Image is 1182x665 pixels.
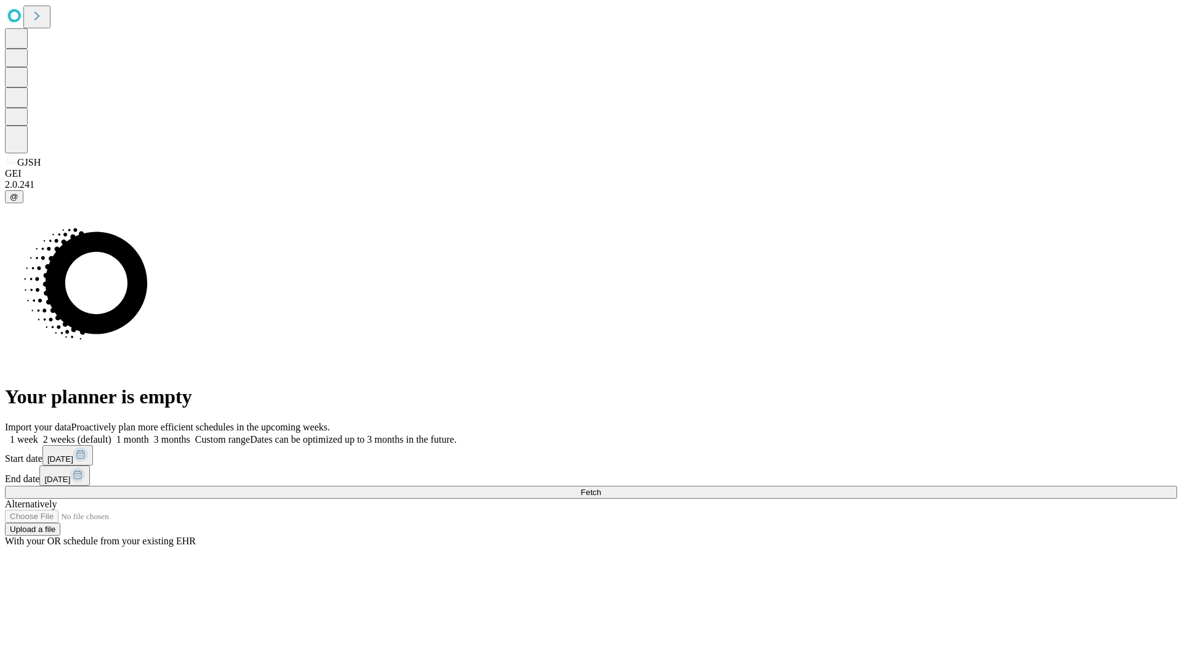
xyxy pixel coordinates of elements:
span: 2 weeks (default) [43,434,111,445]
span: Import your data [5,422,71,432]
span: With your OR schedule from your existing EHR [5,536,196,546]
span: [DATE] [44,475,70,484]
span: Alternatively [5,499,57,509]
button: [DATE] [42,445,93,465]
span: 3 months [154,434,190,445]
button: @ [5,190,23,203]
div: End date [5,465,1177,486]
span: Fetch [581,488,601,497]
h1: Your planner is empty [5,385,1177,408]
div: GEI [5,168,1177,179]
button: [DATE] [39,465,90,486]
div: 2.0.241 [5,179,1177,190]
button: Upload a file [5,523,60,536]
span: 1 week [10,434,38,445]
span: Dates can be optimized up to 3 months in the future. [250,434,456,445]
button: Fetch [5,486,1177,499]
span: @ [10,192,18,201]
span: Proactively plan more efficient schedules in the upcoming weeks. [71,422,330,432]
span: GJSH [17,157,41,167]
div: Start date [5,445,1177,465]
span: [DATE] [47,454,73,464]
span: 1 month [116,434,149,445]
span: Custom range [195,434,250,445]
